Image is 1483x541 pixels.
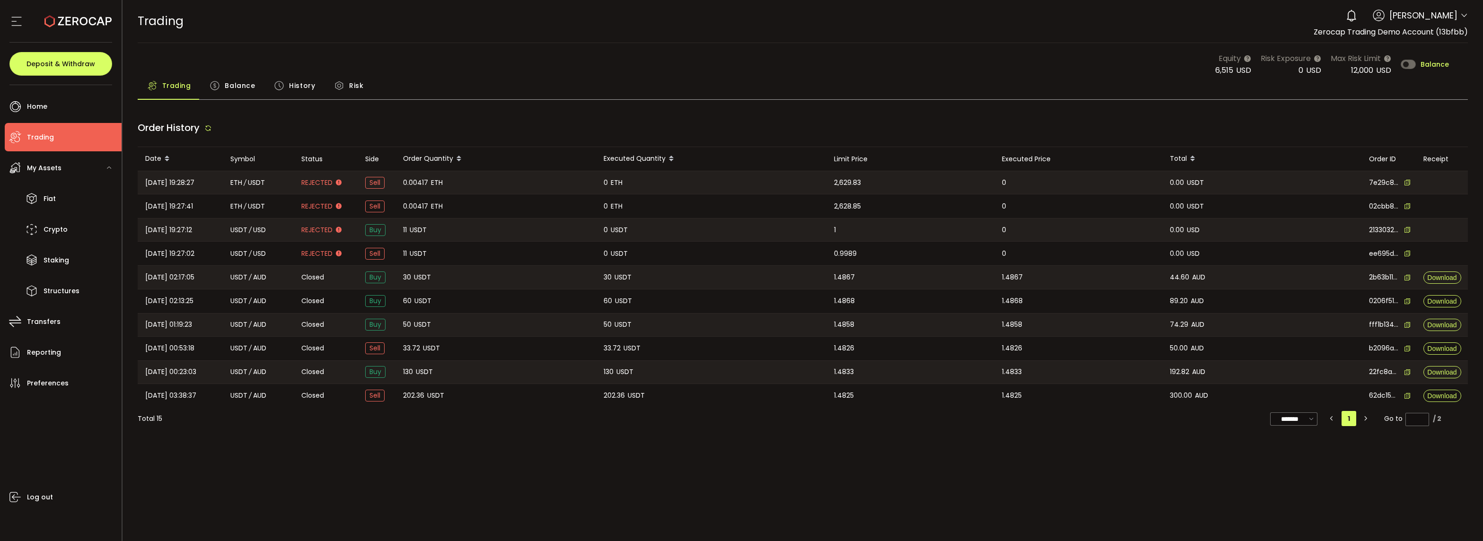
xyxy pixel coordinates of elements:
span: Sell [365,248,385,260]
div: Order Quantity [395,151,596,167]
span: Deposit & Withdraw [26,61,95,67]
span: USDT [230,248,247,259]
span: Closed [301,391,324,401]
span: 02cbb8c4-ce10-4002-a88e-d3646ba8be64 [1369,201,1399,211]
span: Trading [162,76,191,95]
span: [DATE] 00:23:03 [145,366,196,377]
div: Chat Widget [1436,496,1483,541]
span: 50.00 [1170,343,1188,354]
span: 1.4867 [1002,272,1023,283]
span: Download [1427,274,1457,281]
span: 0.00 [1170,201,1184,212]
span: Download [1427,298,1457,305]
button: Download [1423,295,1461,307]
span: My Assets [27,161,61,175]
div: Executed Price [994,154,1162,165]
span: 1 [834,225,836,236]
span: 2,629.83 [834,177,861,188]
span: AUD [253,272,266,283]
span: Risk Exposure [1261,52,1311,64]
div: Total [1162,151,1361,167]
span: Rejected [301,201,333,211]
span: Closed [301,296,324,306]
span: 1.4826 [834,343,854,354]
span: USD [1187,248,1200,259]
span: [DATE] 19:27:12 [145,225,192,236]
span: 50 [604,319,612,330]
span: Fiat [44,192,56,206]
span: USD [1306,65,1321,76]
span: 0 [1002,201,1006,212]
span: 22fc8a25-9c94-4129-9e77-0b225f24e552 [1369,367,1399,377]
span: 2,628.85 [834,201,861,212]
span: 11 [403,248,407,259]
span: Equity [1219,52,1241,64]
span: ETH [431,201,443,212]
span: USD [1187,225,1200,236]
span: Buy [365,295,386,307]
span: AUD [1191,319,1204,330]
span: 0.00417 [403,177,428,188]
span: 30 [403,272,411,283]
span: USDT [423,343,440,354]
span: Trading [27,131,54,144]
span: USDT [414,272,431,283]
span: USDT [611,248,628,259]
span: Download [1427,345,1457,352]
div: Date [138,151,223,167]
em: / [249,248,252,259]
span: 1.4833 [834,366,854,377]
span: 202.36 [604,390,625,401]
span: USDT [614,272,632,283]
button: Download [1423,319,1461,331]
span: USDT [427,390,444,401]
span: USDT [410,248,427,259]
span: [DATE] 02:13:25 [145,296,193,306]
span: 33.72 [403,343,420,354]
span: ETH [431,177,443,188]
span: Rejected [301,225,333,235]
span: b2096a17-3c70-4ad3-964c-78d7bd250c11 [1369,343,1399,353]
div: / 2 [1433,414,1441,424]
span: USDT [614,319,632,330]
span: AUD [1191,343,1204,354]
span: ETH [230,177,242,188]
span: Buy [365,271,386,283]
span: 50 [403,319,411,330]
span: fff1b134-c6d0-4f24-a1a6-b3f0a22d7ae0 [1369,320,1399,330]
span: 62dc156c-484b-4797-acc5-8d9f15858e6a [1369,391,1399,401]
div: Order ID [1361,154,1416,165]
span: 1.4858 [834,319,854,330]
span: Transfers [27,315,61,329]
span: AUD [1195,390,1208,401]
span: USDT [1187,177,1204,188]
span: 7e29c8a7-8956-4e05-b5ab-33ace1c83ead [1369,178,1399,188]
span: USDT [416,366,433,377]
span: USDT [248,201,265,212]
span: 0.00417 [403,201,428,212]
div: Executed Quantity [596,151,826,167]
span: 1.4868 [1002,296,1023,306]
span: AUD [253,366,266,377]
span: Closed [301,367,324,377]
span: AUD [253,319,266,330]
span: USD [1376,65,1391,76]
span: 0 [604,177,608,188]
span: 192.82 [1170,366,1189,377]
span: USDT [230,272,247,283]
span: 60 [604,296,612,306]
span: USDT [623,343,641,354]
div: Limit Price [826,154,994,165]
span: [DATE] 19:27:02 [145,248,194,259]
span: 30 [604,272,612,283]
button: Download [1423,271,1461,284]
span: Balance [225,76,255,95]
em: / [249,343,252,354]
div: Symbol [223,154,294,165]
span: [DATE] 19:28:27 [145,177,194,188]
em: / [244,201,246,212]
span: 0 [604,201,608,212]
span: USDT [230,390,247,401]
span: Trading [138,13,184,29]
span: 0.00 [1170,225,1184,236]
